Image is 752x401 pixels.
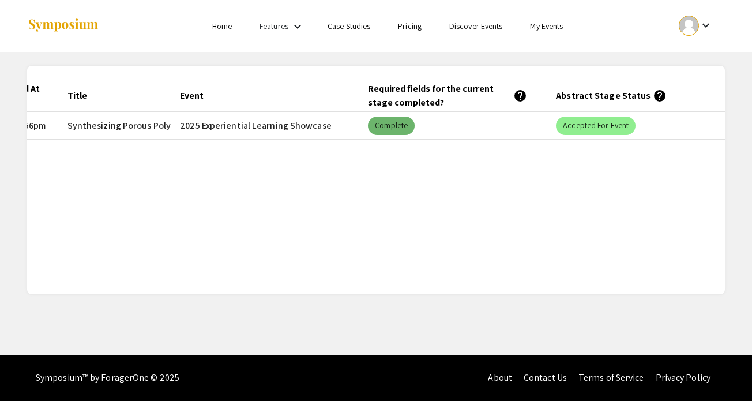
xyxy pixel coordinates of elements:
mat-icon: Expand Features list [291,20,304,33]
a: Terms of Service [578,372,644,384]
div: Event [180,89,214,103]
a: Discover Events [449,21,503,31]
div: Required fields for the current stage completed?help [368,82,537,110]
button: Expand account dropdown [667,13,725,39]
div: Title [67,89,97,103]
a: Home [212,21,232,31]
img: Symposium by ForagerOne [27,18,99,33]
a: Pricing [398,21,422,31]
a: About [488,372,512,384]
a: Privacy Policy [656,372,710,384]
mat-icon: help [513,89,527,103]
div: Title [67,89,87,103]
mat-chip: Complete [368,117,415,135]
a: Contact Us [524,372,567,384]
a: Case Studies [328,21,370,31]
mat-cell: 2025 Experiential Learning Showcase [171,112,359,140]
mat-header-cell: Abstract Stage Status [547,80,735,112]
span: Synthesizing Porous Polymer Microspheres [67,119,243,133]
iframe: Chat [9,349,49,392]
div: Event [180,89,204,103]
div: Required fields for the current stage completed? [368,82,527,110]
mat-icon: Expand account dropdown [699,18,713,32]
a: Features [260,21,288,31]
mat-icon: help [653,89,667,103]
a: My Events [530,21,563,31]
div: Symposium™ by ForagerOne © 2025 [36,355,179,401]
mat-chip: Accepted for Event [556,117,636,135]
